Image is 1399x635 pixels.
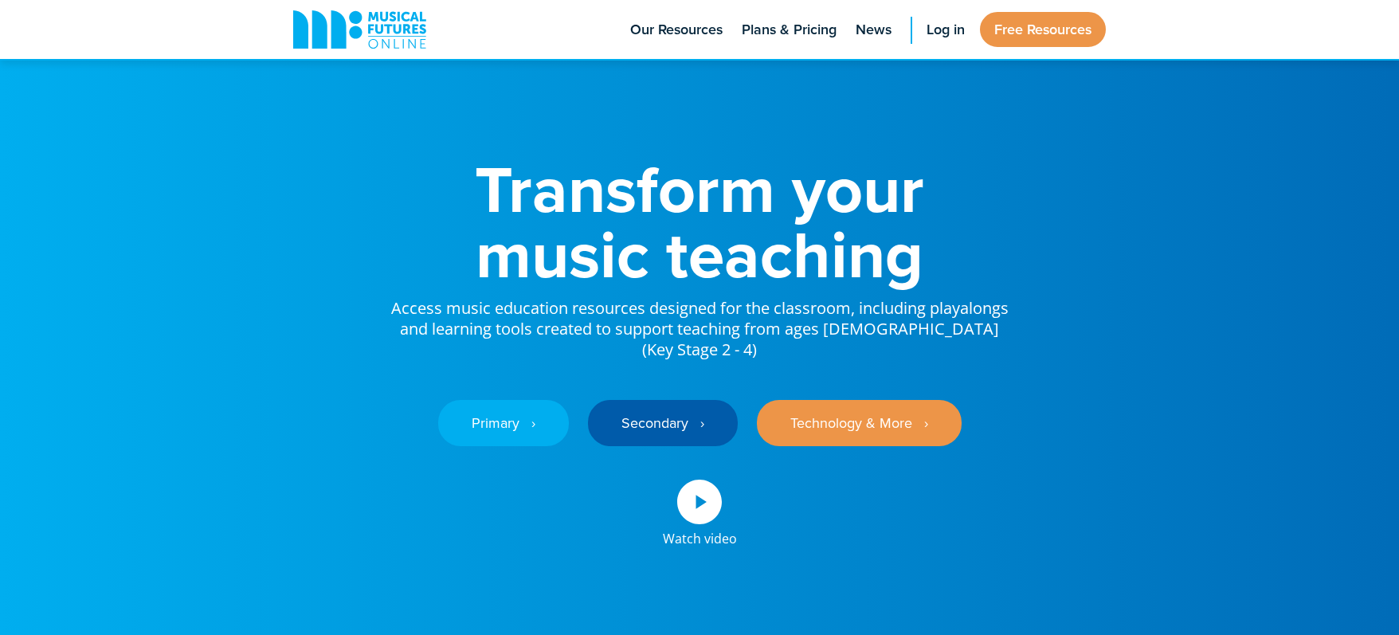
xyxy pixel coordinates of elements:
p: Access music education resources designed for the classroom, including playalongs and learning to... [389,287,1010,360]
span: Plans & Pricing [742,19,837,41]
h1: Transform your music teaching [389,156,1010,287]
a: Free Resources [980,12,1106,47]
span: Log in [927,19,965,41]
a: Primary ‎‏‏‎ ‎ › [438,400,569,446]
span: Our Resources [630,19,723,41]
span: News [856,19,892,41]
div: Watch video [663,524,737,545]
a: Technology & More ‎‏‏‎ ‎ › [757,400,962,446]
a: Secondary ‎‏‏‎ ‎ › [588,400,738,446]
